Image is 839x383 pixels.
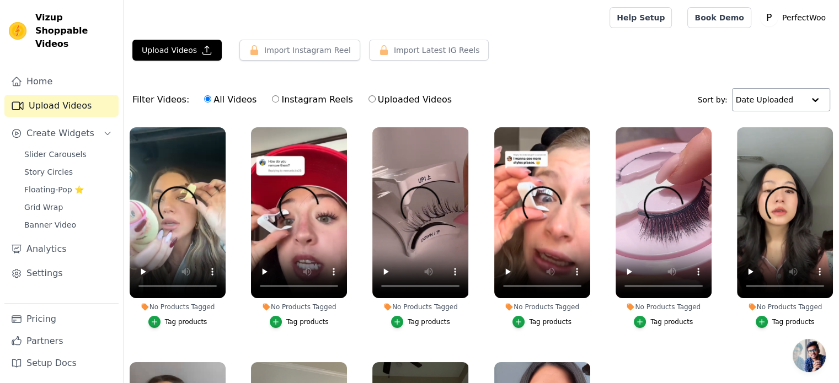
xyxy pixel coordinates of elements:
input: Uploaded Videos [368,95,376,103]
span: Vizup Shoppable Videos [35,11,114,51]
button: Tag products [148,316,207,328]
div: Tag products [650,317,693,326]
button: Tag products [634,316,693,328]
input: Instagram Reels [272,95,279,103]
span: Floating-Pop ⭐ [24,184,84,195]
div: No Products Tagged [372,303,468,311]
label: All Videos [204,93,257,107]
span: Create Widgets [26,127,94,140]
button: P PerfectWoo [760,8,830,28]
button: Tag products [391,316,450,328]
div: Tag products [165,317,207,326]
span: Slider Carousels [24,149,87,160]
a: Analytics [4,238,119,260]
a: Book Demo [687,7,751,28]
div: No Products Tagged [737,303,833,311]
input: All Videos [204,95,211,103]
p: PerfectWoo [778,8,830,28]
div: No Products Tagged [130,303,226,311]
a: Setup Docs [4,352,119,374]
button: Import Instagram Reel [239,40,360,61]
a: Floating-Pop ⭐ [18,182,119,197]
label: Uploaded Videos [368,93,452,107]
a: Banner Video [18,217,119,233]
a: Help Setup [610,7,672,28]
button: Create Widgets [4,122,119,144]
button: Tag products [270,316,329,328]
div: Tag products [408,317,450,326]
a: Upload Videos [4,95,119,117]
span: Banner Video [24,219,76,230]
a: Pricing [4,308,119,330]
button: Tag products [512,316,571,328]
div: Tag products [286,317,329,326]
div: Tag products [529,317,571,326]
div: Sort by: [698,88,831,111]
div: Filter Videos: [132,87,458,112]
text: P [766,12,772,23]
span: Import Latest IG Reels [394,45,480,56]
div: No Products Tagged [616,303,712,311]
div: No Products Tagged [251,303,347,311]
button: Import Latest IG Reels [369,40,489,61]
img: Vizup [9,22,26,40]
a: Slider Carousels [18,147,119,162]
div: Tag products [772,317,815,326]
div: No Products Tagged [494,303,590,311]
a: Story Circles [18,164,119,180]
button: Tag products [756,316,815,328]
span: Story Circles [24,166,73,177]
span: Grid Wrap [24,202,63,213]
a: Home [4,71,119,93]
a: Grid Wrap [18,199,119,215]
a: Settings [4,262,119,284]
label: Instagram Reels [271,93,353,107]
button: Upload Videos [132,40,222,61]
a: Partners [4,330,119,352]
div: Ouvrir le chat [793,339,826,372]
